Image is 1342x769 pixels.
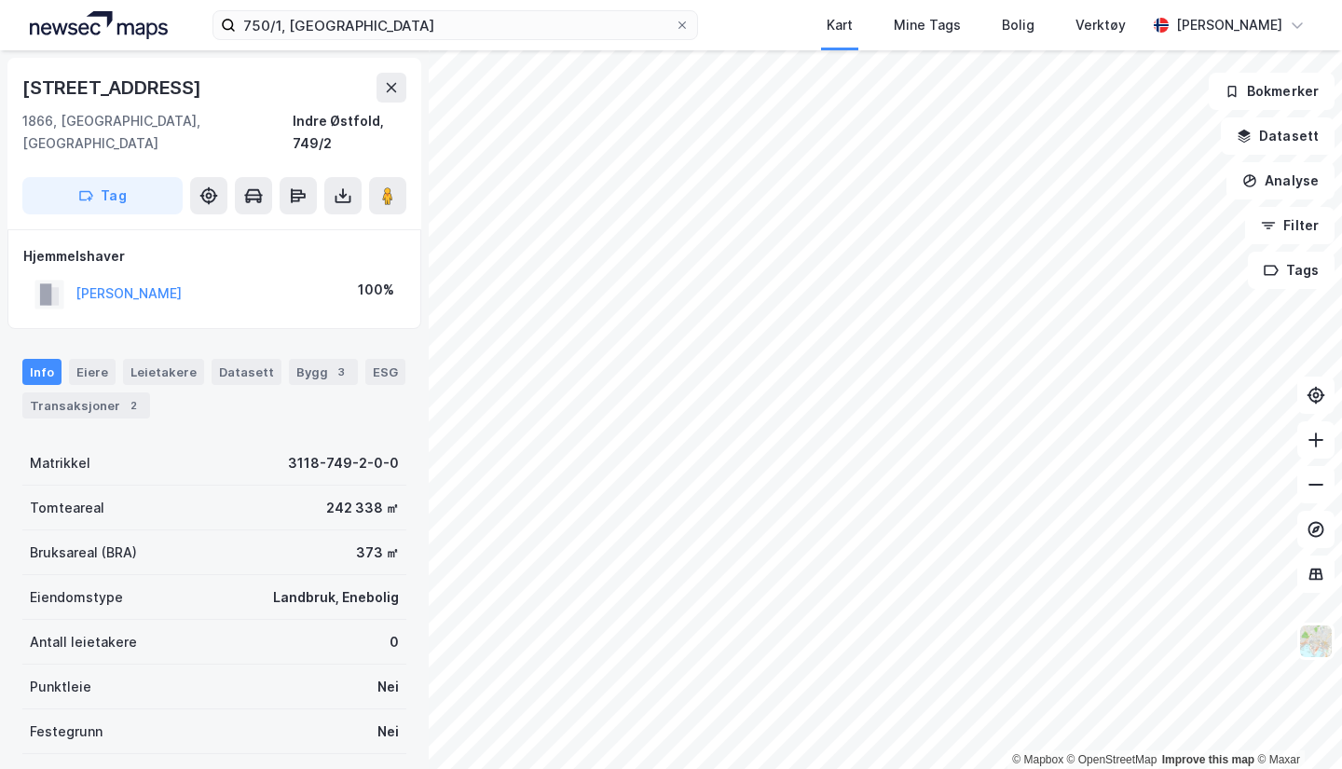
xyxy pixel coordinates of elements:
div: Tomteareal [30,497,104,519]
div: Leietakere [123,359,204,385]
div: Kart [827,14,853,36]
div: 2 [124,396,143,415]
div: Landbruk, Enebolig [273,586,399,609]
div: ESG [365,359,405,385]
div: Eiere [69,359,116,385]
iframe: Chat Widget [1249,680,1342,769]
div: Matrikkel [30,452,90,474]
a: OpenStreetMap [1067,753,1157,766]
div: [PERSON_NAME] [1176,14,1282,36]
div: Bruksareal (BRA) [30,542,137,564]
div: [STREET_ADDRESS] [22,73,205,103]
img: logo.a4113a55bc3d86da70a041830d287a7e.svg [30,11,168,39]
div: Festegrunn [30,721,103,743]
div: Datasett [212,359,281,385]
div: Transaksjoner [22,392,150,419]
div: Bygg [289,359,358,385]
div: Kontrollprogram for chat [1249,680,1342,769]
div: 242 338 ㎡ [326,497,399,519]
div: Bolig [1002,14,1034,36]
div: 0 [390,631,399,653]
div: 3118-749-2-0-0 [288,452,399,474]
div: 373 ㎡ [356,542,399,564]
button: Filter [1245,207,1335,244]
button: Datasett [1221,117,1335,155]
div: Indre Østfold, 749/2 [293,110,406,155]
button: Tag [22,177,183,214]
button: Analyse [1226,162,1335,199]
a: Improve this map [1162,753,1254,766]
a: Mapbox [1012,753,1063,766]
div: Punktleie [30,676,91,698]
img: Z [1298,624,1334,659]
input: Søk på adresse, matrikkel, gårdeiere, leietakere eller personer [236,11,675,39]
div: Antall leietakere [30,631,137,653]
div: Nei [377,676,399,698]
div: 1866, [GEOGRAPHIC_DATA], [GEOGRAPHIC_DATA] [22,110,293,155]
div: Eiendomstype [30,586,123,609]
button: Bokmerker [1209,73,1335,110]
div: Mine Tags [894,14,961,36]
div: Info [22,359,62,385]
div: Nei [377,721,399,743]
div: Verktøy [1075,14,1126,36]
div: 3 [332,363,350,381]
button: Tags [1248,252,1335,289]
div: 100% [358,279,394,301]
div: Hjemmelshaver [23,245,405,268]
